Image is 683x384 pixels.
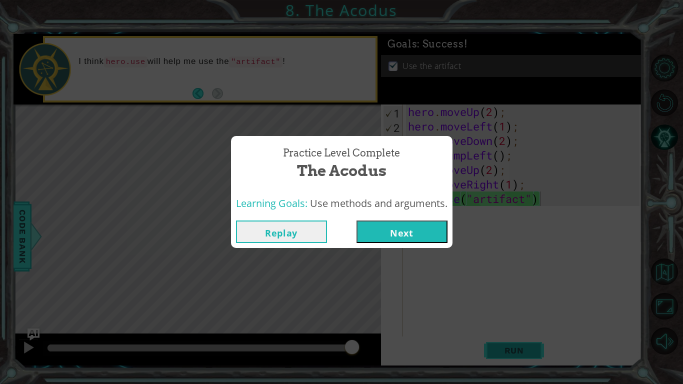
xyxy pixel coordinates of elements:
button: Next [356,220,447,243]
span: The Acodus [297,160,386,181]
span: Practice Level Complete [283,146,400,160]
span: Use methods and arguments. [310,196,447,210]
button: Replay [236,220,327,243]
span: Learning Goals: [236,196,307,210]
